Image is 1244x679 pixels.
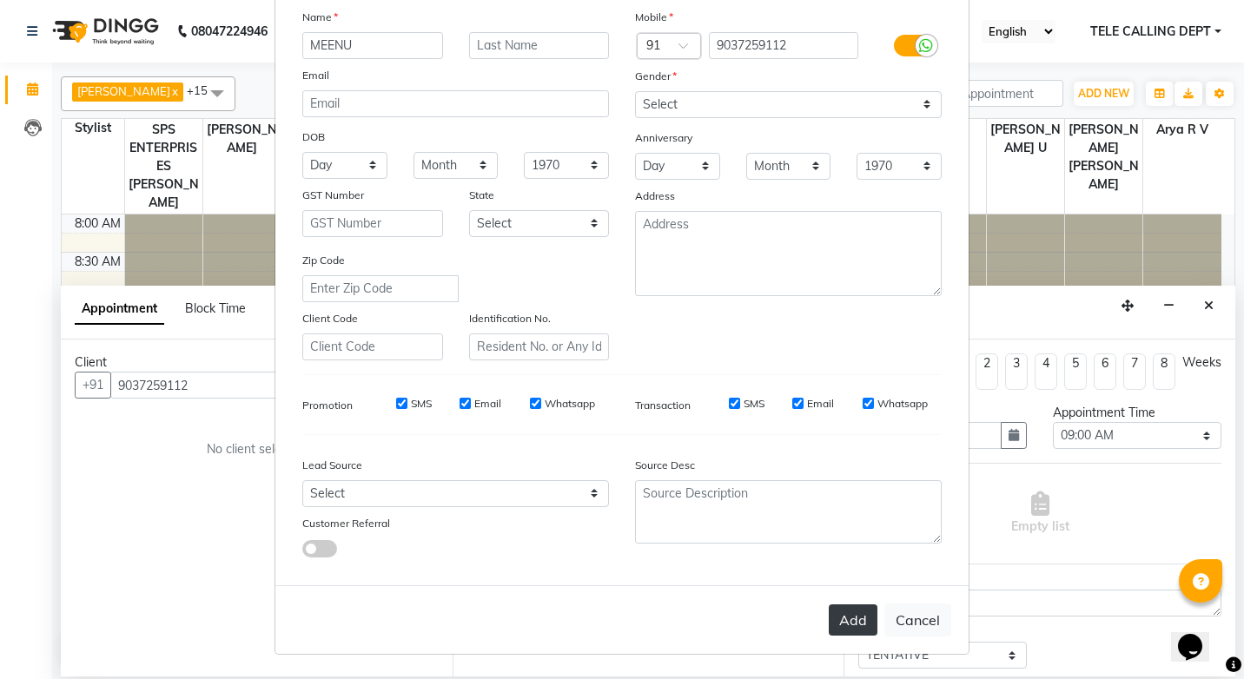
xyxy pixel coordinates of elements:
label: Identification No. [469,311,551,326]
label: Customer Referral [302,516,390,531]
label: Whatsapp [545,396,595,412]
button: Add [829,604,877,636]
input: Client Code [302,333,443,360]
label: Anniversary [635,130,692,146]
label: Email [302,68,329,83]
label: Whatsapp [877,396,928,412]
label: State [469,188,494,203]
label: Mobile [635,10,673,25]
input: Mobile [709,32,859,59]
input: Enter Zip Code [302,275,459,302]
input: Last Name [469,32,610,59]
label: SMS [744,396,764,412]
label: Gender [635,69,677,84]
label: Promotion [302,398,353,413]
label: Email [474,396,501,412]
button: Cancel [884,603,951,636]
input: GST Number [302,210,443,237]
label: Transaction [635,398,691,413]
input: Email [302,90,609,117]
input: First Name [302,32,443,59]
label: GST Number [302,188,364,203]
label: DOB [302,129,325,145]
label: SMS [411,396,432,412]
label: Zip Code [302,253,345,268]
label: Lead Source [302,458,362,473]
label: Email [807,396,834,412]
label: Name [302,10,338,25]
label: Source Desc [635,458,695,473]
label: Client Code [302,311,358,326]
label: Address [635,188,675,204]
input: Resident No. or Any Id [469,333,610,360]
